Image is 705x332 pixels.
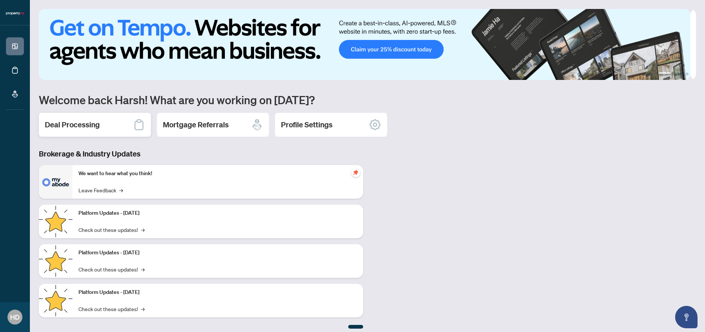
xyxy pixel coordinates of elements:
span: → [119,186,123,194]
span: → [141,265,145,273]
span: pushpin [351,168,360,177]
span: → [141,226,145,234]
button: 2 [674,72,677,75]
h2: Deal Processing [45,120,100,130]
img: logo [6,11,24,16]
img: Slide 0 [39,9,690,80]
button: 4 [686,72,689,75]
h2: Mortgage Referrals [163,120,229,130]
button: Open asap [675,306,698,328]
h1: Welcome back Harsh! What are you working on [DATE]? [39,93,696,107]
p: Platform Updates - [DATE] [78,249,357,257]
img: Platform Updates - July 21, 2025 [39,205,72,238]
p: Platform Updates - [DATE] [78,288,357,297]
h2: Profile Settings [281,120,333,130]
img: Platform Updates - July 8, 2025 [39,244,72,278]
a: Check out these updates!→ [78,265,145,273]
a: Check out these updates!→ [78,305,145,313]
span: → [141,305,145,313]
h3: Brokerage & Industry Updates [39,149,363,159]
img: We want to hear what you think! [39,165,72,199]
p: We want to hear what you think! [78,170,357,178]
img: Platform Updates - June 23, 2025 [39,284,72,317]
button: 3 [680,72,683,75]
span: HD [10,312,20,322]
button: 1 [659,72,671,75]
a: Check out these updates!→ [78,226,145,234]
p: Platform Updates - [DATE] [78,209,357,217]
a: Leave Feedback→ [78,186,123,194]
